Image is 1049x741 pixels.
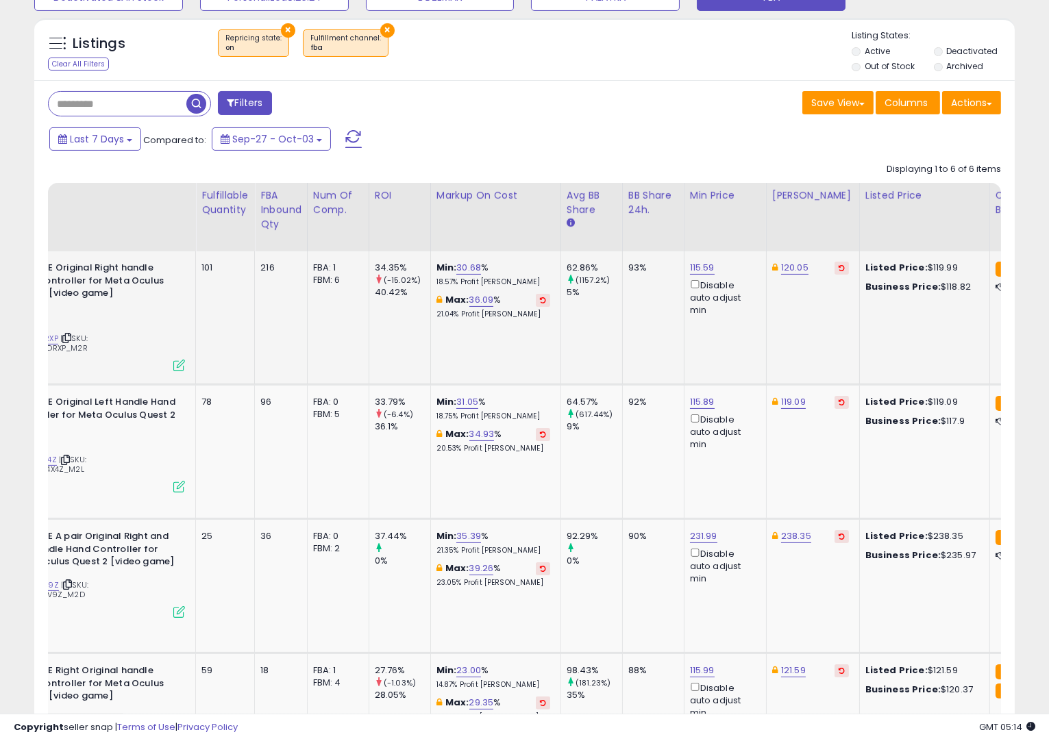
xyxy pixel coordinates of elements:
p: 18.57% Profit [PERSON_NAME] [436,277,550,287]
div: $118.82 [865,281,979,293]
b: Listed Price: [865,261,928,274]
div: $238.35 [865,530,979,542]
div: 90% [628,530,674,542]
small: FBA [996,664,1021,679]
div: 37.44% [375,530,430,542]
div: 216 [260,262,297,274]
b: GFTVRCE Right Original handle Hand Controller for Meta Oculus Quest 3 [video game] [10,664,177,706]
b: Min: [436,261,457,274]
label: Out of Stock [865,60,915,72]
strong: Copyright [14,720,64,733]
p: 21.04% Profit [PERSON_NAME] [436,310,550,319]
div: % [436,294,550,319]
div: % [436,696,550,722]
b: Business Price: [865,414,941,427]
a: 30.68 [456,261,481,275]
div: Clear All Filters [48,58,109,71]
div: FBM: 4 [313,677,358,689]
p: 23.05% Profit [PERSON_NAME] [436,578,550,588]
small: (-1.03%) [384,677,416,688]
small: FBA [996,683,1021,699]
div: FBA: 1 [313,664,358,677]
span: Last 7 Days [70,132,124,146]
button: Columns [876,91,940,114]
div: 93% [628,262,674,274]
a: 115.59 [690,261,715,275]
small: (1157.2%) [576,275,610,286]
div: 40.42% [375,286,430,299]
div: FBA inbound Qty [260,188,301,231]
div: % [436,428,550,453]
a: 115.99 [690,664,715,677]
b: Min: [436,664,457,677]
span: Sep-27 - Oct-03 [232,132,314,146]
button: Save View [802,91,874,114]
div: seller snap | | [14,721,238,734]
label: Deactivated [946,45,998,57]
p: Listing States: [852,29,1015,42]
div: Disable auto adjust min [690,546,756,585]
div: 5% [567,286,622,299]
a: 115.89 [690,395,715,409]
a: 231.99 [690,529,717,543]
button: Sep-27 - Oct-03 [212,127,331,151]
p: 14.87% Profit [PERSON_NAME] [436,680,550,690]
div: 27.76% [375,664,430,677]
div: 88% [628,664,674,677]
div: Avg BB Share [567,188,617,217]
a: 39.26 [469,562,494,575]
div: 64.57% [567,396,622,408]
div: $119.99 [865,262,979,274]
b: Business Price: [865,683,941,696]
b: Max: [445,293,469,306]
div: % [436,664,550,690]
a: 35.39 [456,529,481,543]
small: FBA [996,262,1021,277]
div: FBA: 1 [313,262,358,274]
a: 36.09 [469,293,494,307]
div: 98.43% [567,664,622,677]
small: Avg BB Share. [567,217,575,229]
button: × [281,23,295,38]
div: % [436,530,550,555]
div: 35% [567,689,622,701]
span: 2025-10-11 05:14 GMT [979,720,1035,733]
div: Disable auto adjust min [690,412,756,451]
div: Disable auto adjust min [690,680,756,719]
b: GFTVRCE Original Left Handle Hand Controller for Meta Oculus Quest 2 [10,396,177,425]
b: Max: [445,427,469,440]
p: 20.53% Profit [PERSON_NAME] [436,444,550,453]
div: FBM: 5 [313,408,358,420]
div: 33.79% [375,396,430,408]
div: Markup on Cost [436,188,555,203]
b: GFTVRCE A pair Original Right and Left handle Hand Controller for Meta Oculus Quest 2 [video game] [10,530,177,572]
div: FBM: 2 [313,542,358,555]
a: Terms of Use [117,720,175,733]
div: Fulfillable Quantity [201,188,249,217]
a: Privacy Policy [177,720,238,733]
div: 9% [567,420,622,433]
button: Filters [218,91,271,115]
div: $117.9 [865,415,979,427]
div: BB Share 24h. [628,188,678,217]
div: 28.05% [375,689,430,701]
div: 0% [375,555,430,567]
a: 120.05 [781,261,809,275]
span: Columns [885,96,928,110]
p: 21.35% Profit [PERSON_NAME] [436,546,550,555]
a: 34.93 [469,427,495,441]
a: 238.35 [781,529,811,543]
th: The percentage added to the cost of goods (COGS) that forms the calculator for Min & Max prices. [430,183,560,251]
a: 23.00 [456,664,481,677]
a: 119.09 [781,395,806,409]
div: 92% [628,396,674,408]
small: (-15.02%) [384,275,421,286]
div: FBM: 6 [313,274,358,286]
small: (-6.4%) [384,409,413,420]
div: 36 [260,530,297,542]
h5: Listings [73,34,125,53]
small: FBA [996,530,1021,545]
p: 18.75% Profit [PERSON_NAME] [436,412,550,421]
span: Compared to: [143,134,206,147]
div: $120.37 [865,683,979,696]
